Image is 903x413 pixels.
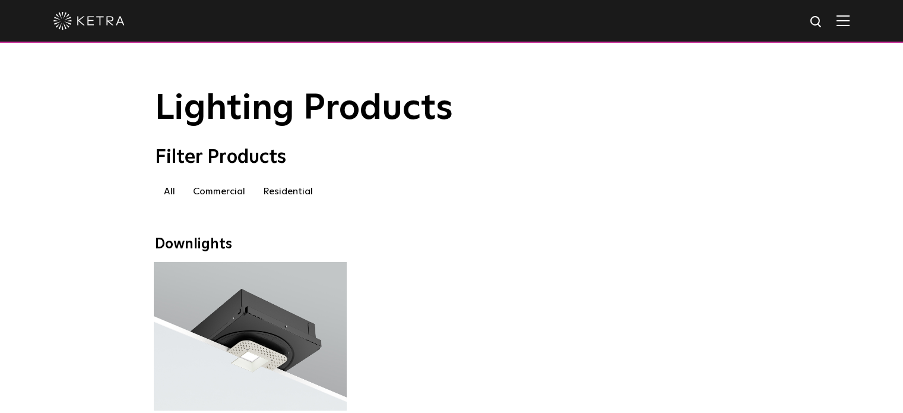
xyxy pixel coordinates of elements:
label: Residential [254,181,322,202]
span: Lighting Products [155,91,453,127]
img: ketra-logo-2019-white [53,12,125,30]
div: Filter Products [155,146,749,169]
img: search icon [809,15,824,30]
label: Commercial [184,181,254,202]
div: Downlights [155,236,749,253]
label: All [155,181,184,202]
img: Hamburger%20Nav.svg [837,15,850,26]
